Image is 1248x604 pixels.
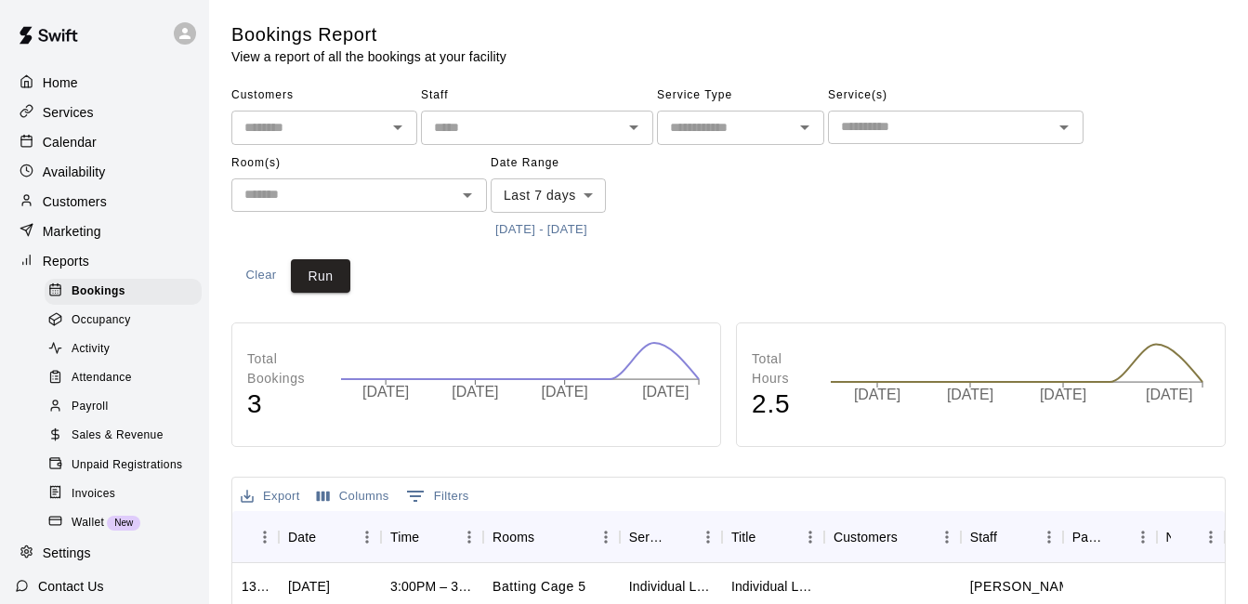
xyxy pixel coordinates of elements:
div: Time [390,511,419,563]
button: Menu [1129,523,1157,551]
button: Menu [353,523,381,551]
div: Rooms [493,511,534,563]
p: Home [43,73,78,92]
span: Date Range [491,149,653,178]
button: Clear [231,259,291,294]
button: [DATE] - [DATE] [491,216,592,244]
p: Ed Tolzien [970,577,1084,597]
button: Menu [1197,523,1225,551]
div: 1341374 [242,577,269,596]
button: Menu [251,523,279,551]
p: Customers [43,192,107,211]
tspan: [DATE] [1041,387,1087,403]
a: Calendar [15,128,194,156]
div: Payment [1072,511,1103,563]
p: Batting Cage 5 [493,577,585,597]
div: Service [629,511,668,563]
tspan: [DATE] [362,385,409,400]
button: Open [792,114,818,140]
div: Staff [970,511,997,563]
tspan: [DATE] [854,387,900,403]
span: Sales & Revenue [72,427,164,445]
span: Unpaid Registrations [72,456,182,475]
div: Individual Lesson (Kyle) [629,577,713,596]
p: Reports [43,252,89,270]
a: Home [15,69,194,97]
h4: 3 [247,388,322,421]
button: Sort [1103,524,1129,550]
span: Staff [421,81,653,111]
a: Settings [15,540,194,568]
button: Menu [1035,523,1063,551]
span: Service(s) [828,81,1084,111]
p: Total Bookings [247,349,322,388]
a: Occupancy [45,306,209,335]
button: Sort [668,524,694,550]
div: Staff [961,511,1063,563]
p: Total Hours [752,349,811,388]
a: Unpaid Registrations [45,451,209,479]
div: Unpaid Registrations [45,453,202,479]
button: Open [1051,114,1077,140]
p: Availability [43,163,106,181]
span: Occupancy [72,311,131,330]
tspan: [DATE] [948,387,994,403]
div: Notes [1157,511,1225,563]
span: Service Type [657,81,824,111]
div: Payment [1063,511,1157,563]
p: View a report of all the bookings at your facility [231,47,506,66]
span: New [107,518,140,528]
tspan: [DATE] [1147,387,1193,403]
button: Menu [592,523,620,551]
button: Sort [242,524,268,550]
div: Title [731,511,756,563]
a: Marketing [15,217,194,245]
a: WalletNew [45,508,209,537]
a: Reports [15,247,194,275]
div: Rooms [483,511,620,563]
div: Customers [824,511,961,563]
div: Title [722,511,824,563]
div: Customers [15,188,194,216]
h4: 2.5 [752,388,811,421]
button: Run [291,259,350,294]
button: Export [236,482,305,511]
p: Calendar [43,133,97,151]
button: Sort [1171,524,1197,550]
button: Menu [694,523,722,551]
button: Menu [455,523,483,551]
button: Open [385,114,411,140]
span: Customers [231,81,417,111]
span: Payroll [72,398,108,416]
a: Services [15,98,194,126]
div: Individual Lesson (Kyle) [731,577,815,596]
div: Customers [834,511,898,563]
button: Open [454,182,480,208]
span: Bookings [72,282,125,301]
div: Occupancy [45,308,202,334]
div: Thu, Aug 21, 2025 [288,577,330,596]
p: Settings [43,544,91,562]
div: ID [232,511,279,563]
span: Invoices [72,485,115,504]
p: Services [43,103,94,122]
tspan: [DATE] [452,385,498,400]
a: Payroll [45,393,209,422]
tspan: [DATE] [643,385,690,400]
div: Service [620,511,722,563]
a: Availability [15,158,194,186]
div: Invoices [45,481,202,507]
p: Contact Us [38,577,104,596]
div: Attendance [45,365,202,391]
button: Sort [997,524,1023,550]
div: 3:00PM – 3:30PM [390,577,474,596]
tspan: [DATE] [542,385,588,400]
button: Show filters [401,481,474,511]
button: Sort [756,524,782,550]
div: Time [381,511,483,563]
button: Sort [534,524,560,550]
